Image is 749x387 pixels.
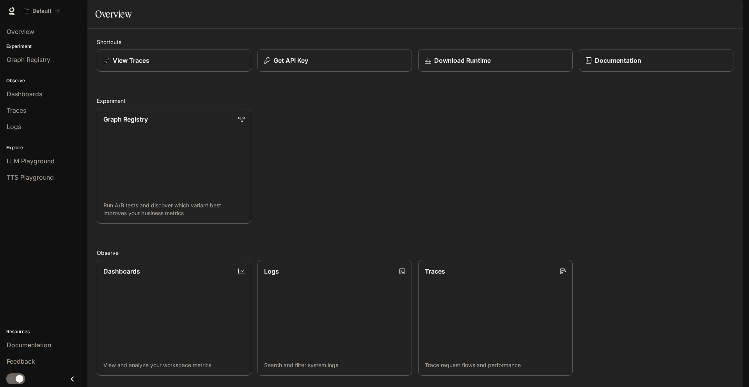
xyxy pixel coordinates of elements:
[425,361,566,369] p: Trace request flows and performance
[579,49,733,72] a: Documentation
[95,6,131,22] h1: Overview
[418,49,573,72] a: Download Runtime
[103,201,245,217] p: Run A/B tests and discover which variant best improves your business metrics
[113,56,149,65] p: View Traces
[32,8,51,14] p: Default
[273,56,308,65] p: Get API Key
[264,361,405,369] p: Search and filter system logs
[257,260,412,376] a: LogsSearch and filter system logs
[97,260,251,376] a: DashboardsView and analyze your workspace metrics
[595,56,641,65] p: Documentation
[97,108,251,224] a: Graph RegistryRun A/B tests and discover which variant best improves your business metrics
[103,115,148,124] p: Graph Registry
[418,260,573,376] a: TracesTrace request flows and performance
[20,3,64,19] button: All workspaces
[257,49,412,72] button: Get API Key
[97,97,733,105] h2: Experiment
[434,56,491,65] p: Download Runtime
[264,267,279,276] p: Logs
[103,361,245,369] p: View and analyze your workspace metrics
[97,38,733,46] h2: Shortcuts
[103,267,140,276] p: Dashboards
[97,249,733,257] h2: Observe
[425,267,445,276] p: Traces
[97,49,251,72] a: View Traces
